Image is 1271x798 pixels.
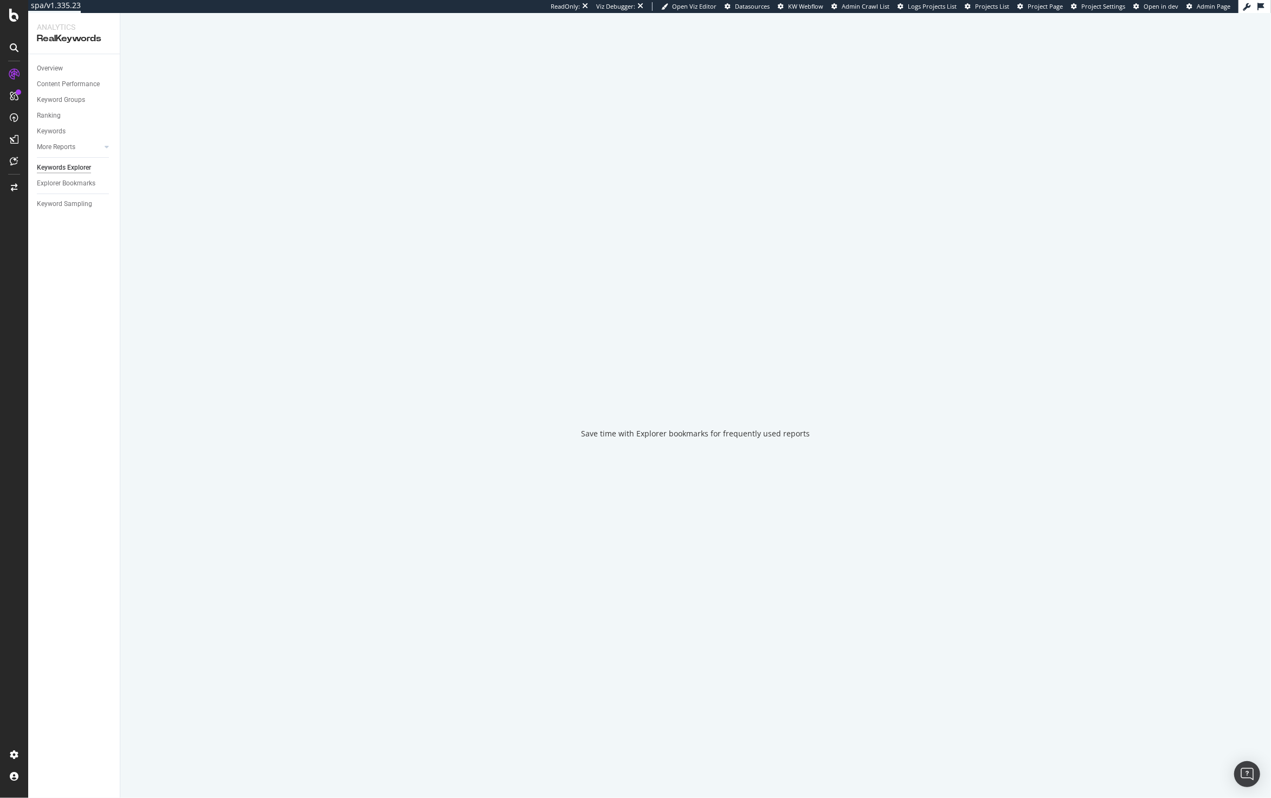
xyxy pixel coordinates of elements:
[778,2,823,11] a: KW Webflow
[735,2,770,10] span: Datasources
[37,63,63,74] div: Overview
[37,22,111,33] div: Analytics
[37,178,95,189] div: Explorer Bookmarks
[37,141,75,153] div: More Reports
[37,126,66,137] div: Keywords
[661,2,717,11] a: Open Viz Editor
[1234,761,1260,787] div: Open Intercom Messenger
[831,2,889,11] a: Admin Crawl List
[1028,2,1063,10] span: Project Page
[1133,2,1178,11] a: Open in dev
[37,79,100,90] div: Content Performance
[1144,2,1178,10] span: Open in dev
[788,2,823,10] span: KW Webflow
[672,2,717,10] span: Open Viz Editor
[37,162,112,173] a: Keywords Explorer
[37,33,111,45] div: RealKeywords
[37,79,112,90] a: Content Performance
[1017,2,1063,11] a: Project Page
[37,94,112,106] a: Keyword Groups
[725,2,770,11] a: Datasources
[657,372,735,411] div: animation
[842,2,889,10] span: Admin Crawl List
[596,2,635,11] div: Viz Debugger:
[898,2,957,11] a: Logs Projects List
[37,63,112,74] a: Overview
[582,428,810,439] div: Save time with Explorer bookmarks for frequently used reports
[37,198,92,210] div: Keyword Sampling
[37,94,85,106] div: Keyword Groups
[1197,2,1230,10] span: Admin Page
[1186,2,1230,11] a: Admin Page
[37,126,112,137] a: Keywords
[37,178,112,189] a: Explorer Bookmarks
[37,141,101,153] a: More Reports
[37,110,61,121] div: Ranking
[908,2,957,10] span: Logs Projects List
[551,2,580,11] div: ReadOnly:
[37,110,112,121] a: Ranking
[37,162,91,173] div: Keywords Explorer
[1071,2,1125,11] a: Project Settings
[1081,2,1125,10] span: Project Settings
[965,2,1009,11] a: Projects List
[975,2,1009,10] span: Projects List
[37,198,112,210] a: Keyword Sampling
